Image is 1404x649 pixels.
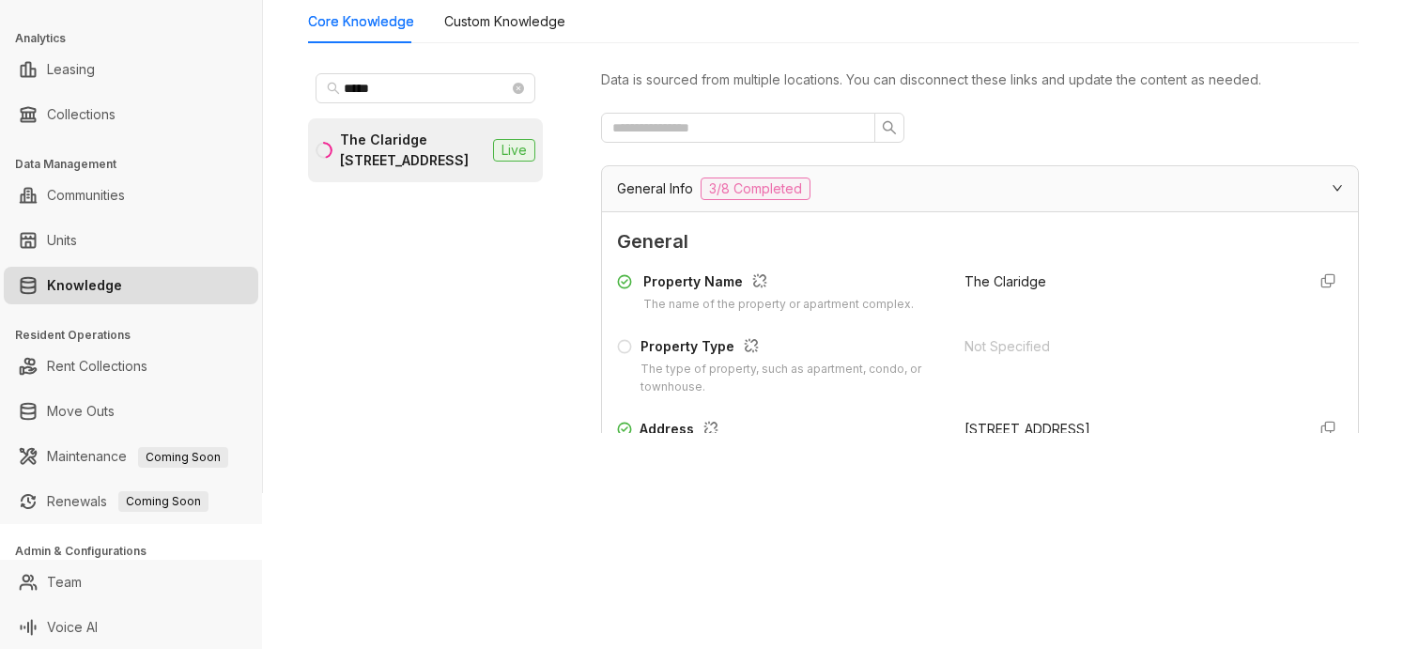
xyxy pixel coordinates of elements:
[47,51,95,88] a: Leasing
[4,222,258,259] li: Units
[4,177,258,214] li: Communities
[47,96,116,133] a: Collections
[493,139,535,162] span: Live
[601,70,1359,90] div: Data is sourced from multiple locations. You can disconnect these links and update the content as...
[1332,182,1343,193] span: expanded
[138,447,228,468] span: Coming Soon
[643,296,914,314] div: The name of the property or apartment complex.
[964,273,1046,289] span: The Claridge
[15,327,262,344] h3: Resident Operations
[47,267,122,304] a: Knowledge
[47,222,77,259] a: Units
[4,483,258,520] li: Renewals
[640,361,942,396] div: The type of property, such as apartment, condo, or townhouse.
[47,609,98,646] a: Voice AI
[4,96,258,133] li: Collections
[15,543,262,560] h3: Admin & Configurations
[513,83,524,94] span: close-circle
[640,336,942,361] div: Property Type
[964,419,1289,440] div: [STREET_ADDRESS]
[701,178,810,200] span: 3/8 Completed
[340,130,486,171] div: The Claridge [STREET_ADDRESS]
[617,178,693,199] span: General Info
[15,30,262,47] h3: Analytics
[47,483,208,520] a: RenewalsComing Soon
[47,564,82,601] a: Team
[640,419,942,443] div: Address
[47,348,147,385] a: Rent Collections
[4,267,258,304] li: Knowledge
[643,271,914,296] div: Property Name
[617,227,1343,256] span: General
[15,156,262,173] h3: Data Management
[4,393,258,430] li: Move Outs
[47,177,125,214] a: Communities
[308,11,414,32] div: Core Knowledge
[327,82,340,95] span: search
[4,51,258,88] li: Leasing
[964,336,1289,357] div: Not Specified
[4,609,258,646] li: Voice AI
[882,120,897,135] span: search
[47,393,115,430] a: Move Outs
[4,348,258,385] li: Rent Collections
[118,491,208,512] span: Coming Soon
[444,11,565,32] div: Custom Knowledge
[4,438,258,475] li: Maintenance
[4,564,258,601] li: Team
[602,166,1358,211] div: General Info3/8 Completed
